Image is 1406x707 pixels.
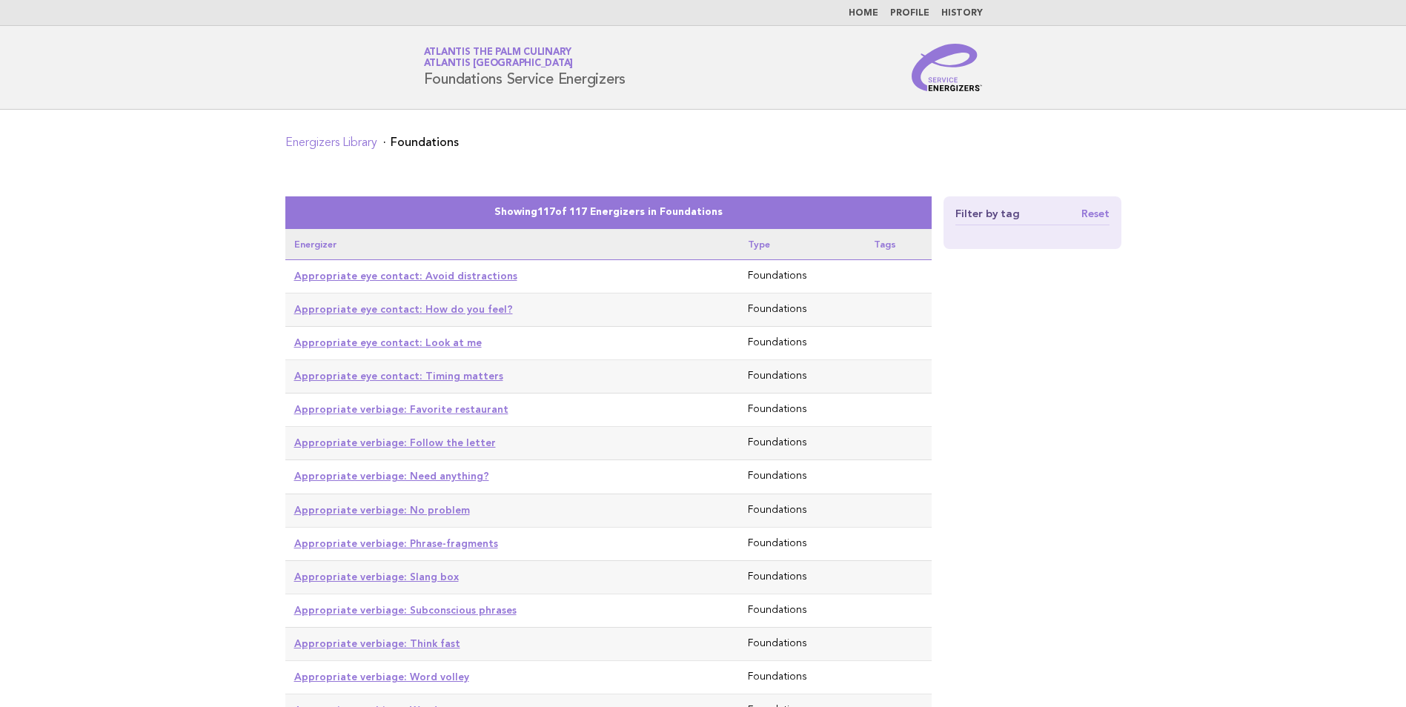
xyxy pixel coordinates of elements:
td: Foundations [739,527,865,560]
th: Tags [865,229,931,260]
td: Foundations [739,293,865,327]
a: Home [849,9,878,18]
td: Foundations [739,627,865,660]
li: Foundations [383,136,459,148]
a: Atlantis The Palm CulinaryAtlantis [GEOGRAPHIC_DATA] [424,47,574,68]
a: Appropriate eye contact: How do you feel? [294,303,513,315]
td: Foundations [739,494,865,527]
td: Foundations [739,327,865,360]
a: Appropriate verbiage: Phrase-fragments [294,537,498,549]
a: Appropriate verbiage: Favorite restaurant [294,403,508,415]
td: Foundations [739,660,865,694]
h4: Filter by tag [955,208,1110,225]
a: Appropriate verbiage: Word volley [294,671,469,683]
a: Appropriate eye contact: Avoid distractions [294,270,517,282]
td: Foundations [739,394,865,427]
th: Type [739,229,865,260]
span: Atlantis [GEOGRAPHIC_DATA] [424,59,574,69]
td: Foundations [739,594,865,627]
a: Appropriate verbiage: Think fast [294,637,460,649]
a: Appropriate eye contact: Look at me [294,336,482,348]
td: Foundations [739,460,865,494]
a: Appropriate verbiage: No problem [294,504,470,516]
td: Foundations [739,427,865,460]
a: Energizers Library [285,137,377,149]
a: Appropriate verbiage: Need anything? [294,470,489,482]
a: History [941,9,983,18]
th: Energizer [285,229,740,260]
a: Profile [890,9,929,18]
a: Appropriate verbiage: Follow the letter [294,437,496,448]
a: Appropriate verbiage: Subconscious phrases [294,604,517,616]
td: Foundations [739,260,865,293]
h1: Foundations Service Energizers [424,48,626,87]
a: Reset [1081,208,1110,219]
td: Foundations [739,360,865,394]
td: Foundations [739,560,865,594]
a: Appropriate verbiage: Slang box [294,571,459,582]
caption: Showing of 117 Energizers in Foundations [285,196,932,229]
span: 117 [537,208,555,217]
img: Service Energizers [912,44,983,91]
a: Appropriate eye contact: Timing matters [294,370,503,382]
